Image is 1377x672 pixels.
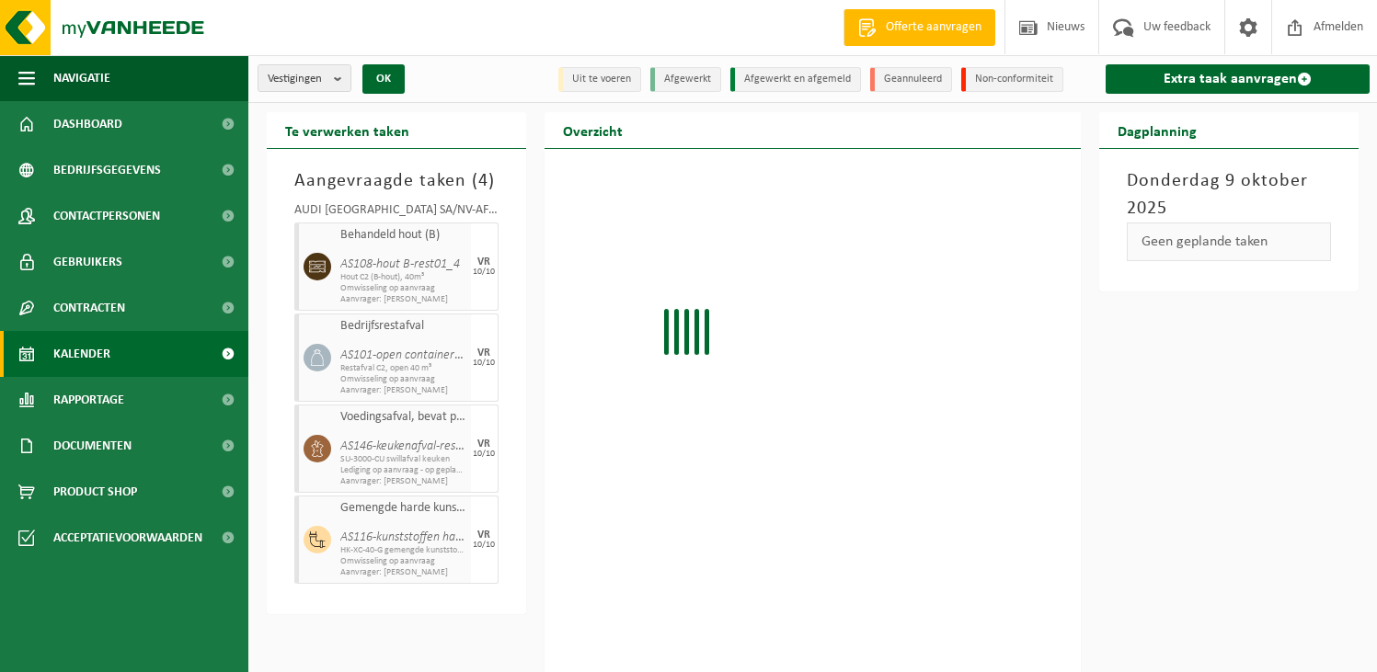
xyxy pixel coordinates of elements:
[53,193,160,239] span: Contactpersonen
[340,545,466,556] span: HK-XC-40-G gemengde kunststoffen (recycleerbaar), exclusief
[53,331,110,377] span: Kalender
[53,377,124,423] span: Rapportage
[961,67,1063,92] li: Non-conformiteit
[730,67,861,92] li: Afgewerkt en afgemeld
[473,268,495,277] div: 10/10
[477,347,490,359] div: VR
[650,67,721,92] li: Afgewerkt
[340,454,466,465] span: SU-3000-CU swillafval keuken
[477,530,490,541] div: VR
[340,374,466,385] span: Omwisseling op aanvraag
[473,359,495,368] div: 10/10
[53,147,161,193] span: Bedrijfsgegevens
[340,348,568,362] i: AS101-open container-restafval C2-rest05_4
[340,272,466,283] span: Hout C2 (B-hout), 40m³
[267,112,428,148] h2: Te verwerken taken
[473,450,495,459] div: 10/10
[340,385,466,396] span: Aanvrager: [PERSON_NAME]
[340,363,466,374] span: Restafval C2, open 40 m³
[53,423,132,469] span: Documenten
[340,530,628,544] i: AS116-kunststoffen hard-rest01-recycleerbaar-rest01_2
[477,439,490,450] div: VR
[53,55,110,101] span: Navigatie
[340,257,460,271] i: AS108-hout B-rest01_4
[340,476,466,487] span: Aanvrager: [PERSON_NAME]
[473,541,495,550] div: 10/10
[870,67,952,92] li: Geannuleerd
[881,18,986,37] span: Offerte aanvragen
[340,228,466,243] span: Behandeld hout (B)
[843,9,995,46] a: Offerte aanvragen
[340,501,466,516] span: Gemengde harde kunststoffen (PE en PP), recycleerbaar (industrieel)
[53,469,137,515] span: Product Shop
[1106,64,1370,94] a: Extra taak aanvragen
[362,64,405,94] button: OK
[258,64,351,92] button: Vestigingen
[340,556,466,567] span: Omwisseling op aanvraag
[340,567,466,578] span: Aanvrager: [PERSON_NAME]
[340,465,466,476] span: Lediging op aanvraag - op geplande route (excl. verwerking)
[340,439,486,453] i: AS146-keukenafval-rest05_3
[340,319,466,334] span: Bedrijfsrestafval
[53,239,122,285] span: Gebruikers
[558,67,641,92] li: Uit te voeren
[294,204,499,222] div: AUDI [GEOGRAPHIC_DATA] SA/NV-AFVALPARK C2-INGANG 1
[477,256,490,268] div: VR
[1099,112,1215,148] h2: Dagplanning
[478,172,488,190] span: 4
[268,65,327,93] span: Vestigingen
[340,283,466,294] span: Omwisseling op aanvraag
[294,167,499,195] h3: Aangevraagde taken ( )
[1127,167,1331,222] h3: Donderdag 9 oktober 2025
[340,410,466,425] span: Voedingsafval, bevat producten van dierlijke oorsprong, onverpakt, categorie 3
[340,294,466,305] span: Aanvrager: [PERSON_NAME]
[53,285,125,331] span: Contracten
[545,112,641,148] h2: Overzicht
[53,101,122,147] span: Dashboard
[53,515,202,561] span: Acceptatievoorwaarden
[1127,222,1331,261] div: Geen geplande taken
